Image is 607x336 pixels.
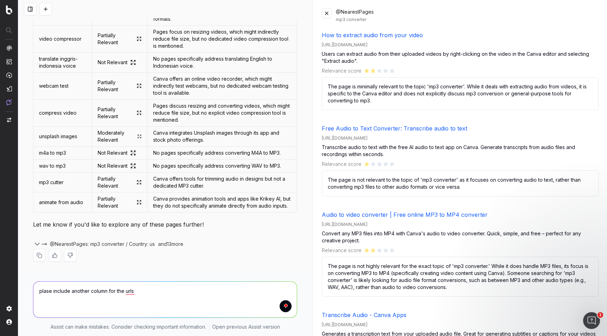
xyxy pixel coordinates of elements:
div: [URL][DOMAIN_NAME] [322,222,599,227]
span: Relevance score [322,247,361,254]
td: mp3 cutter [33,173,92,193]
td: No pages specifically address converting WAV to MP3. [148,160,297,173]
a: Partially Relevant [98,175,142,189]
span: 1 [598,312,603,318]
td: webcam test [33,73,92,100]
td: Canva integrates Unsplash images through its app and stock photo offerings. [148,127,297,147]
img: Studio [6,86,12,92]
p: Let me know if you'd like to explore any of these pages further! [33,220,297,229]
img: Botify logo [6,5,12,14]
a: Partially Relevant [98,195,142,209]
div: @NearestPages [336,8,599,22]
a: Free Audio to Text Converter: Transcribe audio to text [322,125,467,132]
td: unsplash images [33,127,92,147]
a: Partially Relevant [98,79,142,93]
a: Not Relevant [98,59,136,66]
p: Transcribe audio to text with the free AI audio to text app on Canva. Generate transcripts from a... [322,144,599,158]
a: Partially Relevant [98,106,142,120]
td: wav to mp3 [33,160,92,173]
p: The page is not relevant to the topic of 'mp3 converter' as it focuses on converting audio to tex... [322,170,599,196]
div: and 13 more [155,241,189,248]
td: No pages specifically address translating English to Indonesian voice. [148,53,297,73]
iframe: Intercom live chat [583,312,600,329]
p: Users can extract audio from their uploaded videos by right-clicking on the video in the Canva ed... [322,51,599,65]
span: @NearestPages: mp3 converter / Country: us [50,241,155,248]
div: mp3 converter [336,17,599,22]
img: Intelligence [6,59,12,65]
img: Analytics [6,45,12,51]
img: Setting [6,306,12,311]
a: Not Relevant [98,162,136,169]
span: Relevance score [322,67,361,74]
td: compress video [33,100,92,127]
td: animate from audio [33,193,92,213]
td: Canva provides animation tools and apps like Krikey AI, but they do not specifically animate dire... [148,193,297,213]
button: @NearestPages: mp3 converter / Country: us [41,241,155,248]
div: [URL][DOMAIN_NAME] [322,42,599,48]
p: The page is minimally relevant to the topic 'mp3 converter'. While it deals with extracting audio... [322,77,599,110]
a: Transcribe Audio - Canva Apps [322,311,406,318]
img: My account [6,319,12,325]
a: Moderately Relevant [98,129,142,143]
td: Canva offers tools for trimming audio in designs but not a dedicated MP3 cutter. [148,173,297,193]
td: No pages specifically address converting M4A to MP3. [148,147,297,160]
p: Assist can make mistakes. Consider checking important information. [51,323,206,330]
td: m4a to mp3 [33,147,92,160]
a: Partially Relevant [98,32,142,46]
p: Convert any MP3 files into MP4 with Canva's audio to video converter. Quick, simple, and free – p... [322,230,599,244]
img: Switch project [7,117,11,122]
img: Activation [6,72,12,78]
span: Relevance score [322,161,361,168]
td: Pages discuss resizing and converting videos, which might reduce file size, but no explicit video... [148,100,297,127]
td: video compressor [33,26,92,53]
a: Not Relevant [98,149,136,156]
p: The page is not highly relevant for the exact topic of 'mp3 converter.' While it does handle MP3 ... [322,257,599,297]
td: translate inggris-indonesia voice [33,53,92,73]
div: [URL][DOMAIN_NAME] [322,135,599,141]
textarea: To enrich screen reader interactions, please activate Accessibility in Grammarly extension settings [33,282,297,317]
a: How to extract audio from your video [322,32,423,39]
td: Pages focus on resizing videos, which might indirectly reduce file size, but no dedicated video c... [148,26,297,53]
td: Canva offers an online video recorder, which might indirectly test webcams, but no dedicated webc... [148,73,297,100]
img: Assist [6,99,12,105]
div: [URL][DOMAIN_NAME] [322,322,599,328]
a: Open previous Assist version [212,323,280,330]
a: Audio to video converter | Free online MP3 to MP4 converter [322,211,488,218]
